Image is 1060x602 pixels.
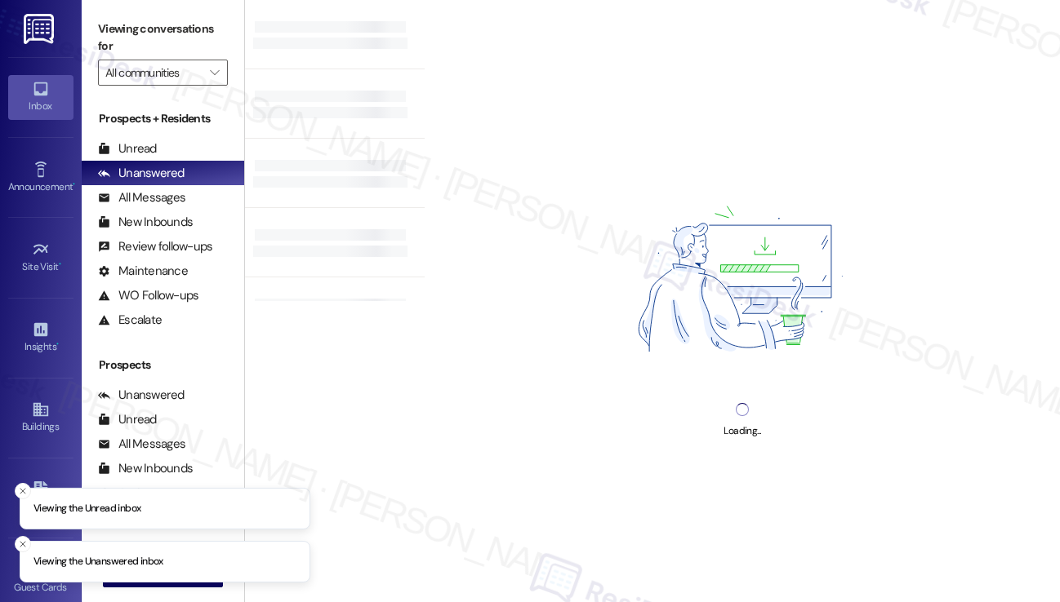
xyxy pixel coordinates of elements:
[82,356,244,374] div: Prospects
[98,312,162,329] div: Escalate
[8,556,73,600] a: Guest Cards
[724,423,760,440] div: Loading...
[98,238,212,255] div: Review follow-ups
[98,287,198,304] div: WO Follow-ups
[98,436,185,453] div: All Messages
[98,411,157,428] div: Unread
[33,501,140,516] p: Viewing the Unread inbox
[98,16,228,60] label: Viewing conversations for
[8,476,73,520] a: Leads
[98,214,193,231] div: New Inbounds
[59,259,61,270] span: •
[210,66,219,79] i: 
[82,110,244,127] div: Prospects + Residents
[33,555,163,569] p: Viewing the Unanswered inbox
[8,396,73,440] a: Buildings
[8,316,73,360] a: Insights •
[15,536,31,552] button: Close toast
[15,482,31,498] button: Close toast
[24,14,57,44] img: ResiDesk Logo
[56,339,59,350] span: •
[98,263,188,280] div: Maintenance
[98,189,185,206] div: All Messages
[98,165,185,182] div: Unanswered
[73,179,75,190] span: •
[98,140,157,157] div: Unread
[8,75,73,119] a: Inbox
[105,60,202,86] input: All communities
[98,460,193,477] div: New Inbounds
[8,236,73,280] a: Site Visit •
[98,387,185,404] div: Unanswered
